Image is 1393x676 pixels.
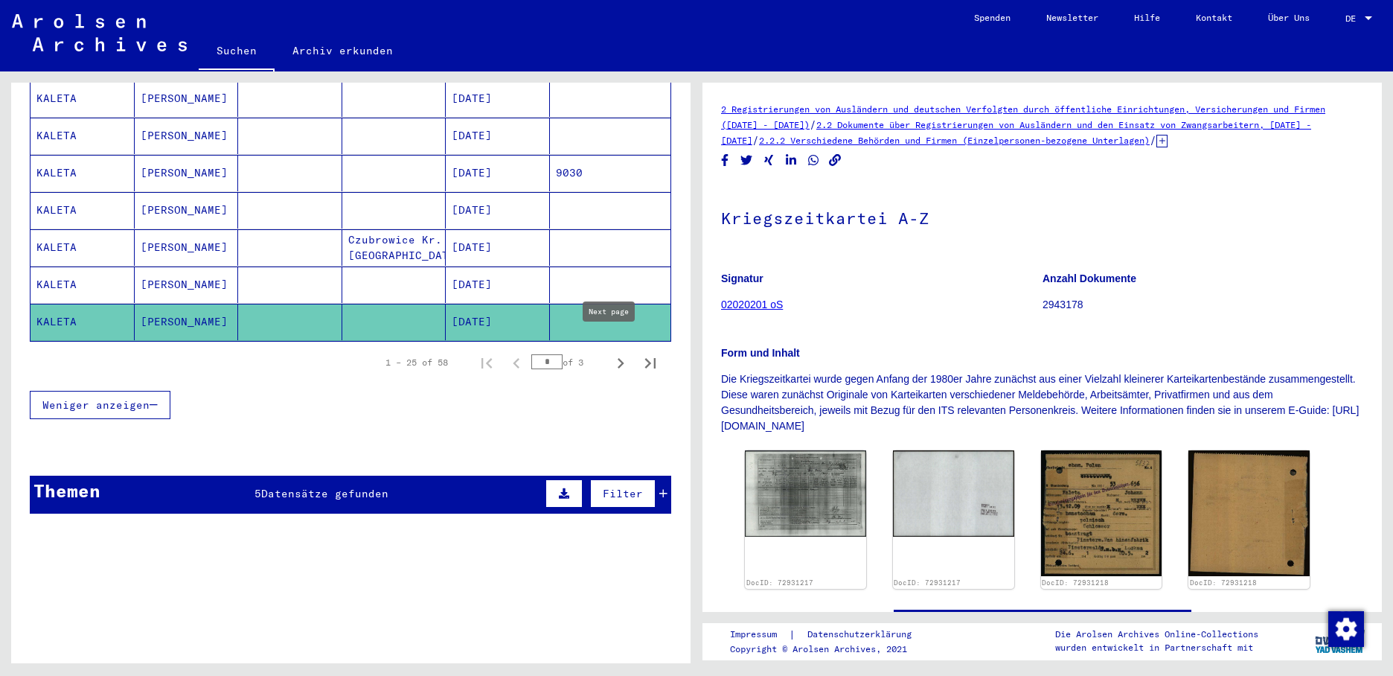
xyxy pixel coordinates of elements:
span: Datensätze gefunden [261,487,388,500]
button: Share on LinkedIn [784,151,799,170]
p: 2943178 [1043,297,1363,313]
img: 002.jpg [893,450,1014,537]
mat-cell: [PERSON_NAME] [135,229,239,266]
mat-cell: [PERSON_NAME] [135,155,239,191]
div: of 3 [531,355,606,369]
mat-cell: [DATE] [446,229,550,266]
button: Share on Facebook [717,151,733,170]
span: / [752,133,759,147]
mat-cell: Czubrowice Kr. [GEOGRAPHIC_DATA] [342,229,446,266]
a: 2 Registrierungen von Ausländern und deutschen Verfolgten durch öffentliche Einrichtungen, Versic... [721,103,1325,130]
mat-cell: [DATE] [446,80,550,117]
mat-cell: [PERSON_NAME] [135,118,239,154]
mat-cell: [DATE] [446,304,550,340]
button: Share on Twitter [739,151,755,170]
p: wurden entwickelt in Partnerschaft mit [1055,641,1258,654]
b: Signatur [721,272,763,284]
span: Filter [603,487,643,500]
button: Previous page [502,348,531,377]
span: Weniger anzeigen [42,398,150,412]
a: Suchen [199,33,275,71]
mat-cell: KALETA [31,304,135,340]
mat-cell: [PERSON_NAME] [135,80,239,117]
img: 002.jpg [1188,450,1310,576]
h1: Kriegszeitkartei A-Z [721,184,1363,249]
mat-cell: [DATE] [446,155,550,191]
button: Share on WhatsApp [806,151,822,170]
mat-cell: KALETA [31,118,135,154]
a: 2.2 Dokumente über Registrierungen von Ausländern und den Einsatz von Zwangsarbeitern, [DATE] - [... [721,119,1311,146]
mat-cell: KALETA [31,267,135,303]
mat-cell: [DATE] [446,118,550,154]
p: Die Arolsen Archives Online-Collections [1055,628,1258,641]
img: Zustimmung ändern [1328,611,1364,647]
a: Impressum [730,627,789,642]
img: yv_logo.png [1312,622,1368,660]
button: Filter [590,479,656,508]
button: Share on Xing [761,151,777,170]
img: 001.jpg [745,450,866,537]
mat-cell: KALETA [31,80,135,117]
p: Die Kriegszeitkartei wurde gegen Anfang der 1980er Jahre zunächst aus einer Vielzahl kleinerer Ka... [721,372,1363,434]
img: Arolsen_neg.svg [12,14,187,51]
button: Copy link [827,151,843,170]
a: Archiv erkunden [275,33,411,68]
div: | [730,627,929,642]
mat-cell: [PERSON_NAME] [135,192,239,229]
mat-cell: KALETA [31,192,135,229]
b: Form und Inhalt [721,347,800,359]
div: Themen [33,477,100,504]
mat-cell: [DATE] [446,267,550,303]
mat-cell: [PERSON_NAME] [135,304,239,340]
mat-cell: [DATE] [446,192,550,229]
a: DocID: 72931218 [1190,578,1257,587]
button: Next page [606,348,635,377]
mat-cell: KALETA [31,155,135,191]
a: DocID: 72931218 [1042,578,1109,587]
mat-cell: KALETA [31,229,135,266]
button: Last page [635,348,665,377]
a: DocID: 72931217 [746,578,813,587]
p: Copyright © Arolsen Archives, 2021 [730,642,929,656]
b: Anzahl Dokumente [1043,272,1136,284]
a: DocID: 72931217 [894,578,961,587]
button: First page [472,348,502,377]
mat-cell: 9030 [550,155,671,191]
button: Weniger anzeigen [30,391,170,419]
span: / [1150,133,1156,147]
span: DE [1345,13,1362,24]
a: Datenschutzerklärung [795,627,929,642]
a: 02020201 oS [721,299,783,310]
span: 5 [254,487,261,500]
div: 1 – 25 of 58 [385,356,448,369]
span: / [810,118,816,131]
mat-cell: [PERSON_NAME] [135,267,239,303]
img: 001.jpg [1041,450,1162,576]
a: 2.2.2 Verschiedene Behörden und Firmen (Einzelpersonen-bezogene Unterlagen) [759,135,1150,146]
